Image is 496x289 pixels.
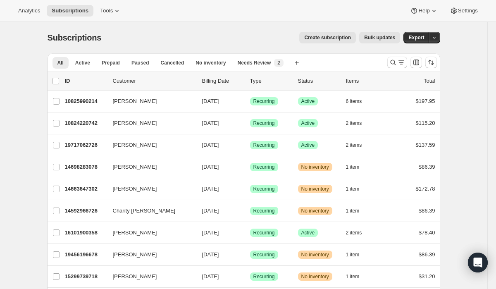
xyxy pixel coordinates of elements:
[419,208,435,214] span: $86.39
[47,5,93,17] button: Subscriptions
[416,120,435,126] span: $115.20
[346,164,360,170] span: 1 item
[65,77,106,85] p: ID
[346,205,369,217] button: 1 item
[301,229,315,236] span: Active
[202,142,219,148] span: [DATE]
[65,96,435,107] div: 10825990214[PERSON_NAME][DATE]SuccessRecurringSuccessActive6 items$197.95
[253,142,275,148] span: Recurring
[113,97,157,105] span: [PERSON_NAME]
[202,208,219,214] span: [DATE]
[253,186,275,192] span: Recurring
[102,60,120,66] span: Prepaid
[57,60,64,66] span: All
[113,251,157,259] span: [PERSON_NAME]
[65,251,106,259] p: 19456196678
[65,139,435,151] div: 19717062726[PERSON_NAME][DATE]SuccessRecurringSuccessActive2 items$137.59
[405,5,443,17] button: Help
[108,182,191,196] button: [PERSON_NAME]
[108,117,191,130] button: [PERSON_NAME]
[299,32,356,43] button: Create subscription
[253,164,275,170] span: Recurring
[416,98,435,104] span: $197.95
[301,208,329,214] span: No inventory
[253,120,275,127] span: Recurring
[346,77,387,85] div: Items
[458,7,478,14] span: Settings
[202,164,219,170] span: [DATE]
[113,207,176,215] span: Charity [PERSON_NAME]
[301,164,329,170] span: No inventory
[346,142,362,148] span: 2 items
[250,77,291,85] div: Type
[408,34,424,41] span: Export
[277,60,280,66] span: 2
[290,57,303,69] button: Create new view
[346,273,360,280] span: 1 item
[108,139,191,152] button: [PERSON_NAME]
[253,273,275,280] span: Recurring
[108,95,191,108] button: [PERSON_NAME]
[304,34,351,41] span: Create subscription
[113,141,157,149] span: [PERSON_NAME]
[346,229,362,236] span: 2 items
[202,98,219,104] span: [DATE]
[416,186,435,192] span: $172.78
[202,186,219,192] span: [DATE]
[113,185,157,193] span: [PERSON_NAME]
[95,5,126,17] button: Tools
[202,77,243,85] p: Billing Date
[346,120,362,127] span: 2 items
[65,227,435,239] div: 16101900358[PERSON_NAME][DATE]SuccessRecurringSuccessActive2 items$78.40
[100,7,113,14] span: Tools
[65,117,435,129] div: 10824220742[PERSON_NAME][DATE]SuccessRecurringSuccessActive2 items$115.20
[403,32,429,43] button: Export
[410,57,422,68] button: Customize table column order and visibility
[346,251,360,258] span: 1 item
[416,142,435,148] span: $137.59
[346,249,369,260] button: 1 item
[113,163,157,171] span: [PERSON_NAME]
[301,120,315,127] span: Active
[108,270,191,283] button: [PERSON_NAME]
[346,183,369,195] button: 1 item
[301,251,329,258] span: No inventory
[202,251,219,258] span: [DATE]
[301,273,329,280] span: No inventory
[298,77,339,85] p: Status
[301,98,315,105] span: Active
[301,186,329,192] span: No inventory
[52,7,88,14] span: Subscriptions
[65,271,435,282] div: 15299739718[PERSON_NAME][DATE]SuccessRecurringWarningNo inventory1 item$31.20
[346,98,362,105] span: 6 items
[161,60,184,66] span: Cancelled
[346,161,369,173] button: 1 item
[419,164,435,170] span: $86.39
[18,7,40,14] span: Analytics
[13,5,45,17] button: Analytics
[346,117,371,129] button: 2 items
[113,77,196,85] p: Customer
[253,208,275,214] span: Recurring
[65,207,106,215] p: 14592966726
[387,57,407,68] button: Search and filter results
[346,227,371,239] button: 2 items
[253,229,275,236] span: Recurring
[113,229,157,237] span: [PERSON_NAME]
[108,226,191,239] button: [PERSON_NAME]
[419,229,435,236] span: $78.40
[253,98,275,105] span: Recurring
[238,60,271,66] span: Needs Review
[65,161,435,173] div: 14698283078[PERSON_NAME][DATE]SuccessRecurringWarningNo inventory1 item$86.39
[424,77,435,85] p: Total
[65,163,106,171] p: 14698283078
[196,60,226,66] span: No inventory
[65,185,106,193] p: 14663647302
[202,120,219,126] span: [DATE]
[108,248,191,261] button: [PERSON_NAME]
[65,229,106,237] p: 16101900358
[48,33,102,42] span: Subscriptions
[65,77,435,85] div: IDCustomerBilling DateTypeStatusItemsTotal
[419,273,435,279] span: $31.20
[346,208,360,214] span: 1 item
